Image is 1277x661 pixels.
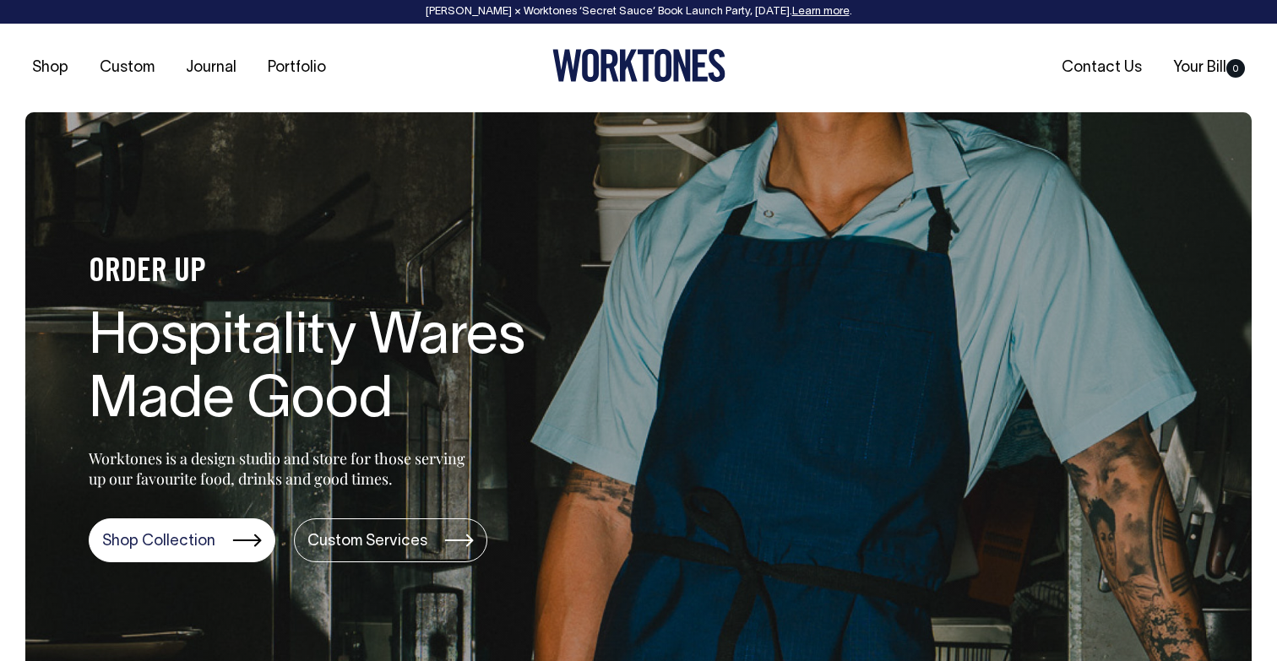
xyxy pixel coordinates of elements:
[179,54,243,82] a: Journal
[17,6,1260,18] div: [PERSON_NAME] × Worktones ‘Secret Sauce’ Book Launch Party, [DATE]. .
[93,54,161,82] a: Custom
[89,518,275,562] a: Shop Collection
[89,307,629,434] h1: Hospitality Wares Made Good
[792,7,850,17] a: Learn more
[89,255,629,290] h4: ORDER UP
[25,54,75,82] a: Shop
[1166,54,1252,82] a: Your Bill0
[1055,54,1149,82] a: Contact Us
[1226,59,1245,78] span: 0
[89,448,473,489] p: Worktones is a design studio and store for those serving up our favourite food, drinks and good t...
[294,518,487,562] a: Custom Services
[261,54,333,82] a: Portfolio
